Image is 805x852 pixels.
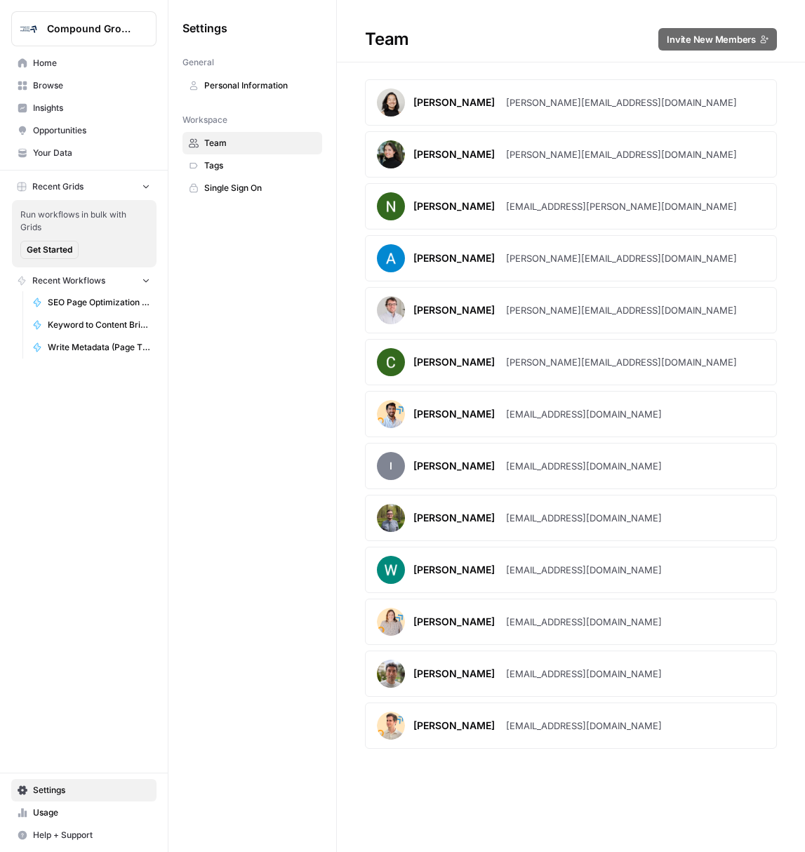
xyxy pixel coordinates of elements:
[413,251,495,265] div: [PERSON_NAME]
[182,114,227,126] span: Workspace
[26,336,157,359] a: Write Metadata (Page Title & Meta Description) [FINAL]
[33,784,150,797] span: Settings
[48,319,150,331] span: Keyword to Content Brief [FINAL]
[11,52,157,74] a: Home
[506,459,662,473] div: [EMAIL_ADDRESS][DOMAIN_NAME]
[377,712,405,740] img: avatar
[413,95,495,109] div: [PERSON_NAME]
[377,296,405,324] img: avatar
[506,147,737,161] div: [PERSON_NAME][EMAIL_ADDRESS][DOMAIN_NAME]
[377,400,405,428] img: avatar
[413,615,495,629] div: [PERSON_NAME]
[377,452,405,480] span: I
[182,154,322,177] a: Tags
[11,824,157,846] button: Help + Support
[33,57,150,69] span: Home
[11,119,157,142] a: Opportunities
[658,28,777,51] button: Invite New Members
[377,88,405,117] img: avatar
[413,147,495,161] div: [PERSON_NAME]
[506,563,662,577] div: [EMAIL_ADDRESS][DOMAIN_NAME]
[11,270,157,291] button: Recent Workflows
[506,615,662,629] div: [EMAIL_ADDRESS][DOMAIN_NAME]
[182,20,227,36] span: Settings
[33,124,150,137] span: Opportunities
[413,303,495,317] div: [PERSON_NAME]
[506,303,737,317] div: [PERSON_NAME][EMAIL_ADDRESS][DOMAIN_NAME]
[204,137,316,149] span: Team
[413,511,495,525] div: [PERSON_NAME]
[11,97,157,119] a: Insights
[48,296,150,309] span: SEO Page Optimization [MV Version]
[377,556,405,584] img: avatar
[413,355,495,369] div: [PERSON_NAME]
[11,11,157,46] button: Workspace: Compound Growth
[506,355,737,369] div: [PERSON_NAME][EMAIL_ADDRESS][DOMAIN_NAME]
[47,22,132,36] span: Compound Growth
[26,291,157,314] a: SEO Page Optimization [MV Version]
[182,177,322,199] a: Single Sign On
[377,348,405,376] img: avatar
[506,199,737,213] div: [EMAIL_ADDRESS][PERSON_NAME][DOMAIN_NAME]
[506,251,737,265] div: [PERSON_NAME][EMAIL_ADDRESS][DOMAIN_NAME]
[33,829,150,841] span: Help + Support
[377,504,405,532] img: avatar
[11,176,157,197] button: Recent Grids
[377,192,405,220] img: avatar
[377,140,405,168] img: avatar
[20,241,79,259] button: Get Started
[506,719,662,733] div: [EMAIL_ADDRESS][DOMAIN_NAME]
[377,660,405,688] img: avatar
[204,79,316,92] span: Personal Information
[48,341,150,354] span: Write Metadata (Page Title & Meta Description) [FINAL]
[204,182,316,194] span: Single Sign On
[204,159,316,172] span: Tags
[32,274,105,287] span: Recent Workflows
[506,95,737,109] div: [PERSON_NAME][EMAIL_ADDRESS][DOMAIN_NAME]
[182,132,322,154] a: Team
[11,142,157,164] a: Your Data
[11,801,157,824] a: Usage
[506,667,662,681] div: [EMAIL_ADDRESS][DOMAIN_NAME]
[16,16,41,41] img: Compound Growth Logo
[667,32,756,46] span: Invite New Members
[337,28,805,51] div: Team
[27,244,72,256] span: Get Started
[33,79,150,92] span: Browse
[413,459,495,473] div: [PERSON_NAME]
[33,147,150,159] span: Your Data
[32,180,84,193] span: Recent Grids
[20,208,148,234] span: Run workflows in bulk with Grids
[26,314,157,336] a: Keyword to Content Brief [FINAL]
[413,407,495,421] div: [PERSON_NAME]
[413,563,495,577] div: [PERSON_NAME]
[182,74,322,97] a: Personal Information
[182,56,214,69] span: General
[506,407,662,421] div: [EMAIL_ADDRESS][DOMAIN_NAME]
[11,779,157,801] a: Settings
[377,608,405,636] img: avatar
[11,74,157,97] a: Browse
[33,806,150,819] span: Usage
[33,102,150,114] span: Insights
[506,511,662,525] div: [EMAIL_ADDRESS][DOMAIN_NAME]
[413,719,495,733] div: [PERSON_NAME]
[413,667,495,681] div: [PERSON_NAME]
[377,244,405,272] img: avatar
[413,199,495,213] div: [PERSON_NAME]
